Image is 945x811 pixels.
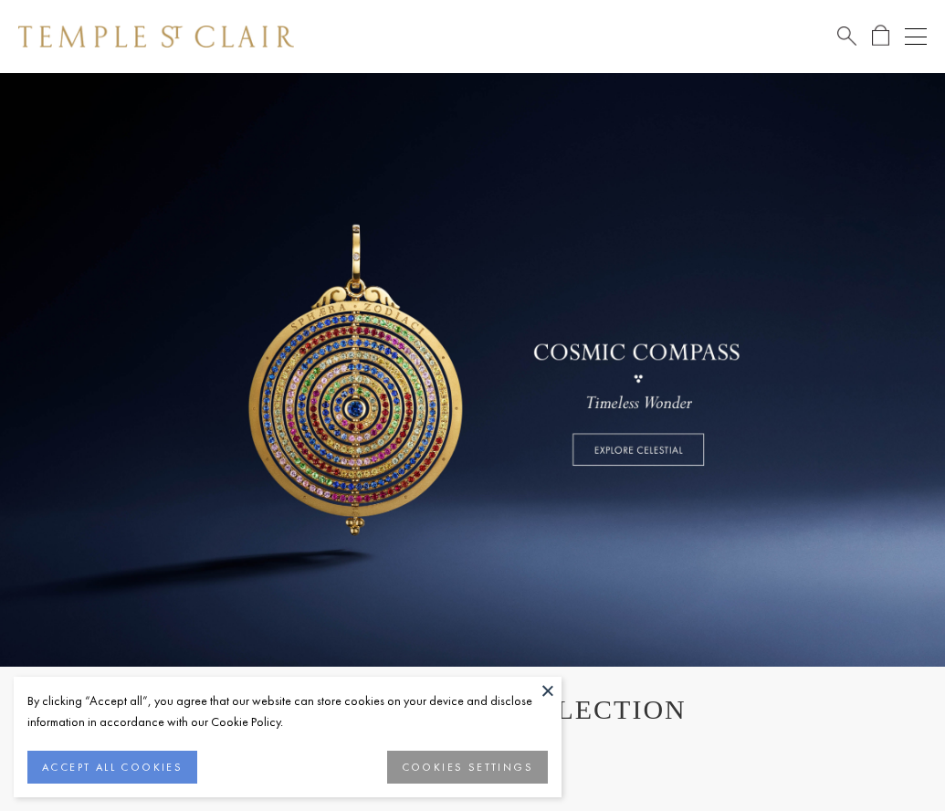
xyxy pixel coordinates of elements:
[27,690,548,732] div: By clicking “Accept all”, you agree that our website can store cookies on your device and disclos...
[872,25,889,47] a: Open Shopping Bag
[905,26,927,47] button: Open navigation
[18,26,294,47] img: Temple St. Clair
[27,751,197,784] button: ACCEPT ALL COOKIES
[837,25,856,47] a: Search
[387,751,548,784] button: COOKIES SETTINGS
